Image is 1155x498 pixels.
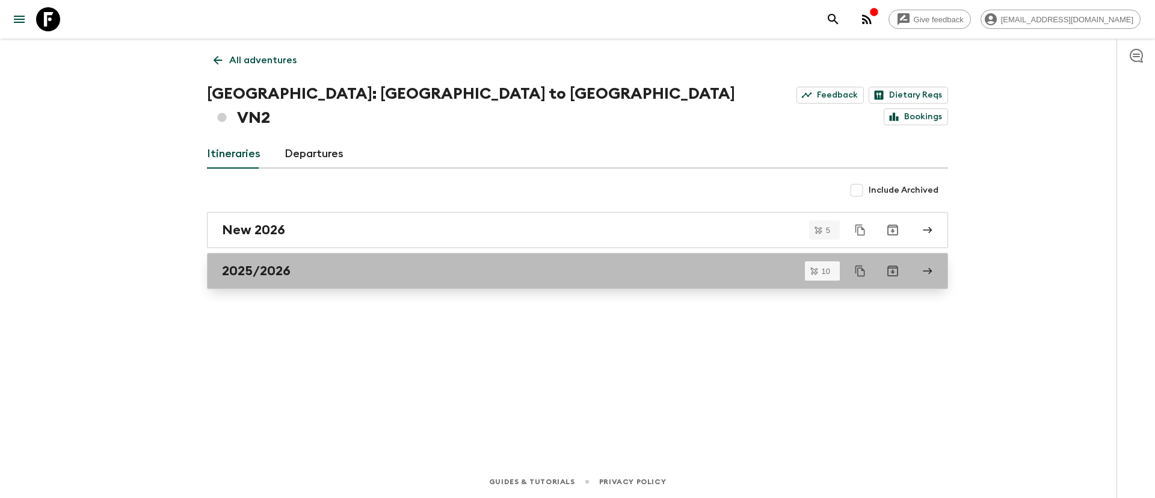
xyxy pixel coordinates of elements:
button: Archive [881,259,905,283]
span: 5 [819,226,837,234]
a: New 2026 [207,212,948,248]
a: 2025/2026 [207,253,948,289]
h2: New 2026 [222,222,285,238]
span: Include Archived [869,184,938,196]
button: search adventures [821,7,845,31]
button: menu [7,7,31,31]
a: Give feedback [889,10,971,29]
a: Bookings [884,108,948,125]
h1: [GEOGRAPHIC_DATA]: [GEOGRAPHIC_DATA] to [GEOGRAPHIC_DATA] VN2 [207,82,739,130]
a: Feedback [796,87,864,104]
a: Itineraries [207,140,260,169]
button: Archive [881,218,905,242]
span: 10 [815,267,837,275]
p: All adventures [229,53,297,67]
div: [EMAIL_ADDRESS][DOMAIN_NAME] [981,10,1141,29]
button: Duplicate [849,260,871,282]
span: [EMAIL_ADDRESS][DOMAIN_NAME] [994,15,1140,24]
button: Duplicate [849,219,871,241]
a: Privacy Policy [599,475,666,488]
h2: 2025/2026 [222,263,291,279]
a: Departures [285,140,343,169]
a: All adventures [207,48,303,72]
a: Dietary Reqs [869,87,948,104]
a: Guides & Tutorials [489,475,575,488]
span: Give feedback [907,15,970,24]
